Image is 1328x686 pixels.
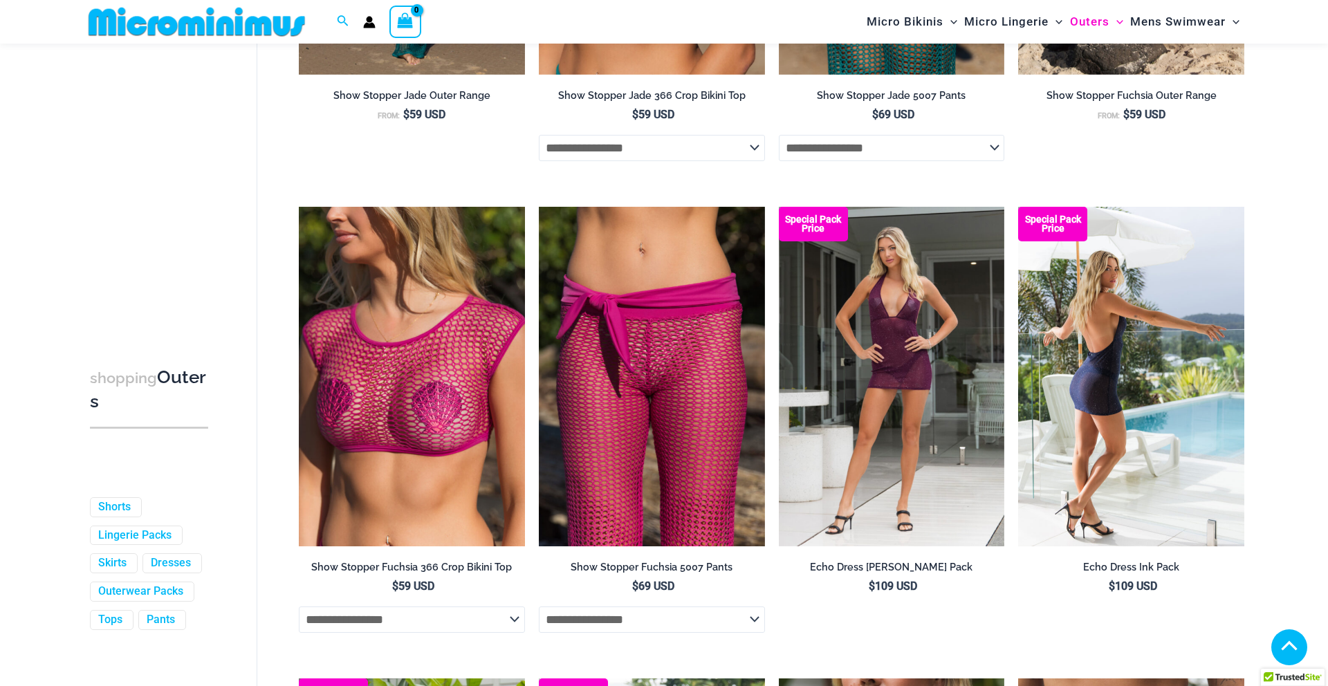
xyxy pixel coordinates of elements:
bdi: 59 USD [632,108,674,121]
a: Echo Dress [PERSON_NAME] Pack [779,561,1005,579]
h2: Show Stopper Jade 5007 Pants [779,89,1005,102]
bdi: 59 USD [403,108,445,121]
span: From: [378,111,400,120]
a: View Shopping Cart, empty [389,6,421,37]
a: Lingerie Packs [98,528,172,543]
h2: Show Stopper Fuchsia Outer Range [1018,89,1244,102]
span: Outers [1070,4,1109,39]
a: Show Stopper Fuchsia 366 Top 5007 pants 09Show Stopper Fuchsia 366 Top 5007 pants 10Show Stopper ... [539,207,765,546]
a: Show Stopper Jade 366 Crop Bikini Top [539,89,765,107]
h2: Show Stopper Jade Outer Range [299,89,525,102]
bdi: 109 USD [1109,580,1157,593]
bdi: 69 USD [872,108,914,121]
a: Show Stopper Fuchsia 366 Crop Bikini Top [299,561,525,579]
a: Skirts [98,557,127,571]
b: Special Pack Price [1018,215,1087,233]
a: Echo Berry 5671 Dress 682 Thong 02 Echo Berry 5671 Dress 682 Thong 05Echo Berry 5671 Dress 682 Th... [779,207,1005,546]
iframe: TrustedSite Certified [90,46,214,323]
h2: Echo Dress [PERSON_NAME] Pack [779,561,1005,574]
h2: Show Stopper Jade 366 Crop Bikini Top [539,89,765,102]
h3: Outers [90,366,208,414]
a: Dresses [151,557,191,571]
span: Menu Toggle [1109,4,1123,39]
h2: Show Stopper Fuchsia 366 Crop Bikini Top [299,561,525,574]
img: Echo Berry 5671 Dress 682 Thong 02 [779,207,1005,546]
a: Show Stopper Jade Outer Range [299,89,525,107]
span: Menu Toggle [1226,4,1239,39]
a: Search icon link [337,13,349,30]
a: Account icon link [363,16,376,28]
img: MM SHOP LOGO FLAT [83,6,311,37]
img: Show Stopper Fuchsia 366 Top 5007 pants 08 [299,207,525,546]
span: $ [632,108,638,121]
span: Menu Toggle [1049,4,1062,39]
a: OutersMenu ToggleMenu Toggle [1067,4,1127,39]
span: $ [392,580,398,593]
bdi: 59 USD [1123,108,1165,121]
a: Show Stopper Fuchsia 5007 Pants [539,561,765,579]
a: Micro BikinisMenu ToggleMenu Toggle [863,4,961,39]
a: Echo Dress Ink Pack [1018,561,1244,579]
bdi: 109 USD [869,580,917,593]
img: Show Stopper Fuchsia 366 Top 5007 pants 09 [539,207,765,546]
a: Tops [98,613,122,627]
bdi: 69 USD [632,580,674,593]
span: Mens Swimwear [1130,4,1226,39]
nav: Site Navigation [861,2,1245,41]
span: $ [403,108,409,121]
span: $ [1109,580,1115,593]
a: Show Stopper Jade 5007 Pants [779,89,1005,107]
span: $ [869,580,875,593]
img: Echo Ink 5671 Dress 682 Thong 08 [1018,207,1244,546]
b: Special Pack Price [779,215,848,233]
span: Micro Lingerie [964,4,1049,39]
a: Shorts [98,500,131,514]
h2: Echo Dress Ink Pack [1018,561,1244,574]
span: Menu Toggle [943,4,957,39]
span: shopping [90,369,157,387]
span: $ [872,108,878,121]
h2: Show Stopper Fuchsia 5007 Pants [539,561,765,574]
a: Mens SwimwearMenu ToggleMenu Toggle [1127,4,1243,39]
span: $ [632,580,638,593]
bdi: 59 USD [392,580,434,593]
a: Pants [147,613,175,627]
a: Micro LingerieMenu ToggleMenu Toggle [961,4,1066,39]
a: Echo Ink 5671 Dress 682 Thong 07 Echo Ink 5671 Dress 682 Thong 08Echo Ink 5671 Dress 682 Thong 08 [1018,207,1244,546]
a: Show Stopper Fuchsia Outer Range [1018,89,1244,107]
span: $ [1123,108,1129,121]
a: Show Stopper Fuchsia 366 Top 5007 pants 08Show Stopper Fuchsia 366 Top 5007 pants 11Show Stopper ... [299,207,525,546]
span: Micro Bikinis [867,4,943,39]
span: From: [1098,111,1120,120]
a: Outerwear Packs [98,585,183,600]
